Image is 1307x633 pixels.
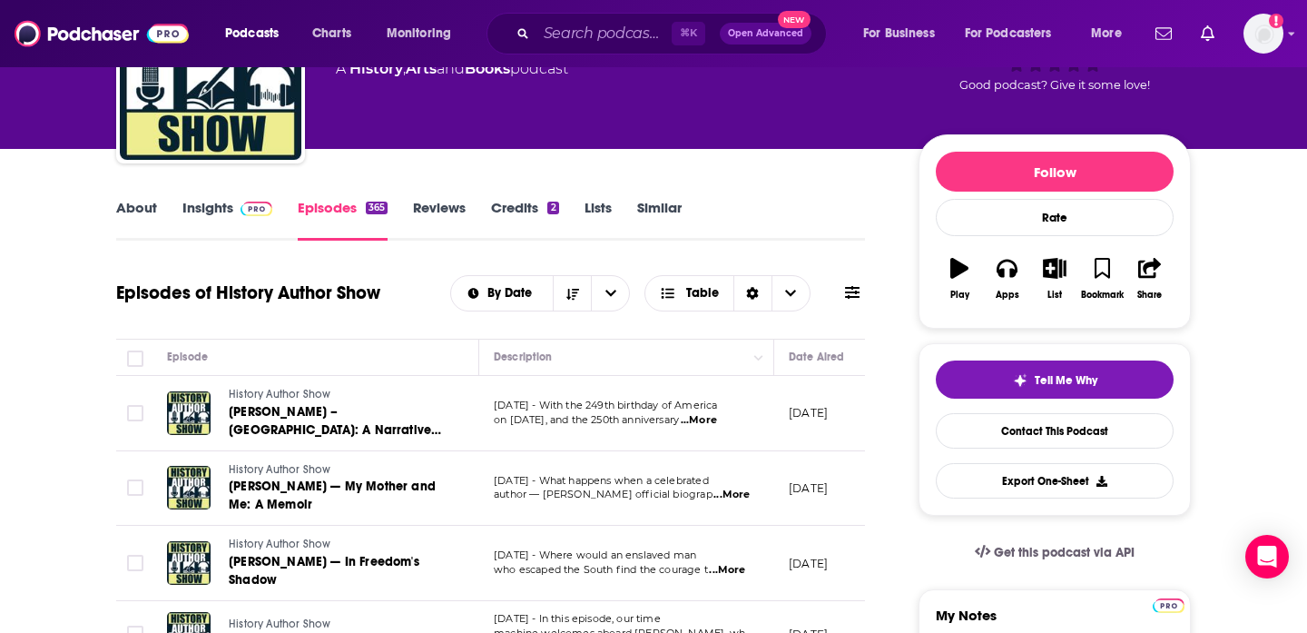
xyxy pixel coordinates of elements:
[229,479,436,512] span: [PERSON_NAME] — My Mother and Me: A Memoir
[789,480,828,496] p: [DATE]
[494,488,712,500] span: author — [PERSON_NAME] official biograp
[1153,598,1184,613] img: Podchaser Pro
[1013,373,1027,388] img: tell me why sparkle
[229,538,330,550] span: History Author Show
[167,346,208,368] div: Episode
[644,275,811,312] button: Choose View
[229,553,447,589] a: [PERSON_NAME] — In Freedom's Shadow
[413,199,466,241] a: Reviews
[959,78,1150,92] span: Good podcast? Give it some love!
[1081,290,1124,301] div: Bookmark
[494,563,708,576] span: who escaped the South find the courage t
[450,275,631,312] h2: Choose List sort
[366,202,388,214] div: 365
[116,282,380,304] h1: Episodes of History Author Show
[1194,18,1222,49] a: Show notifications dropdown
[637,199,682,241] a: Similar
[1137,290,1162,301] div: Share
[1243,14,1283,54] button: Show profile menu
[1031,246,1078,312] button: List
[789,405,828,420] p: [DATE]
[1148,18,1179,49] a: Show notifications dropdown
[720,23,811,45] button: Open AdvancedNew
[1078,19,1145,48] button: open menu
[229,388,330,401] span: History Author Show
[229,387,447,403] a: History Author Show
[960,530,1149,575] a: Get this podcast via API
[936,463,1174,499] button: Export One-Sheet
[713,488,750,502] span: ...More
[1091,21,1122,46] span: More
[733,276,771,311] div: Sort Direction
[374,19,475,48] button: open menu
[15,16,189,51] img: Podchaser - Follow, Share and Rate Podcasts
[1047,290,1062,301] div: List
[1153,596,1184,613] a: Pro website
[494,474,709,487] span: [DATE] - What happens when a celebrated
[953,19,1078,48] button: open menu
[965,21,1052,46] span: For Podcasters
[127,555,143,571] span: Toggle select row
[936,152,1174,192] button: Follow
[451,287,554,300] button: open menu
[850,19,958,48] button: open menu
[229,554,419,588] span: [PERSON_NAME] — In Freedom's Shadow
[778,11,811,28] span: New
[491,199,558,241] a: Credits2
[936,361,1174,399] button: tell me why sparkleTell Me Why
[789,346,844,368] div: Date Aired
[298,199,388,241] a: Episodes365
[748,347,770,369] button: Column Actions
[709,563,745,578] span: ...More
[336,58,568,80] div: A podcast
[1245,535,1289,579] div: Open Intercom Messenger
[1078,246,1125,312] button: Bookmark
[494,549,696,561] span: [DATE] - Where would an enslaved man
[225,21,279,46] span: Podcasts
[182,199,272,241] a: InsightsPodchaser Pro
[229,617,445,633] a: History Author Show
[349,60,403,77] a: History
[1035,373,1097,388] span: Tell Me Why
[1243,14,1283,54] span: Logged in as anyalola
[312,21,351,46] span: Charts
[229,618,330,630] span: History Author Show
[936,199,1174,236] div: Rate
[229,462,447,479] a: History Author Show
[300,19,362,48] a: Charts
[936,246,983,312] button: Play
[229,404,441,456] span: [PERSON_NAME] – [GEOGRAPHIC_DATA]: A Narrative History
[406,60,437,77] a: Arts
[996,290,1019,301] div: Apps
[1269,14,1283,28] svg: Add a profile image
[1126,246,1174,312] button: Share
[547,202,558,214] div: 2
[789,556,828,571] p: [DATE]
[504,13,844,54] div: Search podcasts, credits, & more...
[681,413,717,428] span: ...More
[672,22,705,45] span: ⌘ K
[728,29,803,38] span: Open Advanced
[229,537,447,553] a: History Author Show
[863,21,935,46] span: For Business
[536,19,672,48] input: Search podcasts, credits, & more...
[950,290,969,301] div: Play
[387,21,451,46] span: Monitoring
[936,413,1174,449] a: Contact This Podcast
[229,478,447,514] a: [PERSON_NAME] — My Mother and Me: A Memoir
[241,202,272,216] img: Podchaser Pro
[127,480,143,496] span: Toggle select row
[212,19,302,48] button: open menu
[437,60,465,77] span: and
[494,413,679,426] span: on [DATE], and the 250th anniversary
[553,276,591,311] button: Sort Direction
[116,199,157,241] a: About
[127,405,143,421] span: Toggle select row
[994,545,1135,560] span: Get this podcast via API
[494,612,661,625] span: [DATE] - In this episode, our time
[983,246,1030,312] button: Apps
[465,60,510,77] a: Books
[585,199,612,241] a: Lists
